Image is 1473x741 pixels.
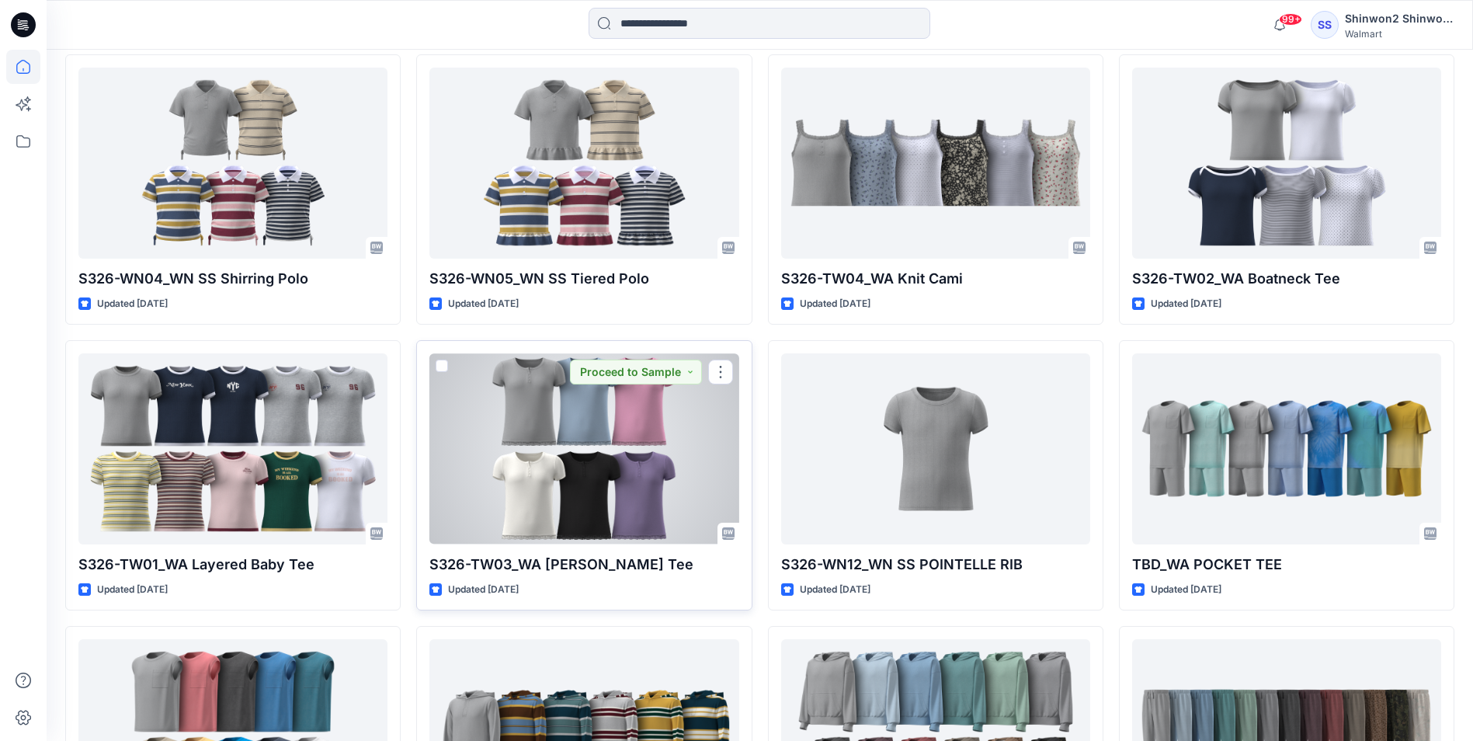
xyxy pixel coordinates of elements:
div: Shinwon2 Shinwon2 [1345,9,1454,28]
p: S326-TW03_WA [PERSON_NAME] Tee [429,554,738,576]
a: S326-WN04_WN SS Shirring Polo [78,68,387,258]
div: Walmart [1345,28,1454,40]
a: S326-TW04_WA Knit Cami [781,68,1090,258]
p: Updated [DATE] [448,296,519,312]
a: S326-TW02_WA Boatneck Tee [1132,68,1441,258]
p: S326-WN04_WN SS Shirring Polo [78,268,387,290]
p: S326-TW04_WA Knit Cami [781,268,1090,290]
p: S326-WN12_WN SS POINTELLE RIB [781,554,1090,576]
p: Updated [DATE] [1151,582,1221,598]
a: S326-WN12_WN SS POINTELLE RIB [781,353,1090,544]
a: TBD_WA POCKET TEE [1132,353,1441,544]
p: S326-TW01_WA Layered Baby Tee [78,554,387,576]
p: Updated [DATE] [448,582,519,598]
p: S326-WN05_WN SS Tiered Polo [429,268,738,290]
p: Updated [DATE] [97,582,168,598]
a: S326-WN05_WN SS Tiered Polo [429,68,738,258]
div: SS [1311,11,1339,39]
p: S326-TW02_WA Boatneck Tee [1132,268,1441,290]
p: TBD_WA POCKET TEE [1132,554,1441,576]
p: Updated [DATE] [800,296,870,312]
p: Updated [DATE] [1151,296,1221,312]
a: S326-TW03_WA SS Henley Tee [429,353,738,544]
a: S326-TW01_WA Layered Baby Tee [78,353,387,544]
p: Updated [DATE] [800,582,870,598]
span: 99+ [1279,13,1302,26]
p: Updated [DATE] [97,296,168,312]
